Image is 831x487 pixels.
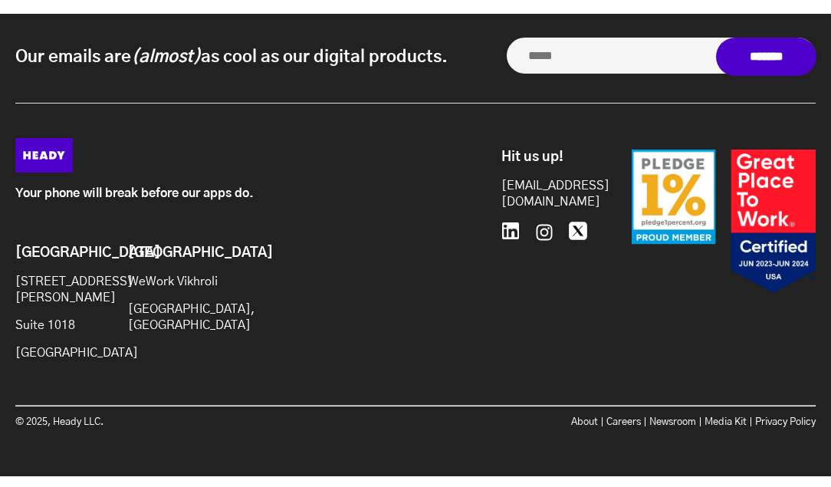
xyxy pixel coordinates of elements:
[15,186,432,202] p: Your phone will break before our apps do.
[15,414,415,430] p: © 2025, Heady LLC.
[128,301,228,334] p: [GEOGRAPHIC_DATA], [GEOGRAPHIC_DATA]
[15,274,115,306] p: [STREET_ADDRESS][PERSON_NAME]
[128,274,228,290] p: WeWork Vikhroli
[15,318,115,334] p: Suite 1018
[15,45,448,68] p: Our emails are as cool as our digital products.
[15,245,115,262] h6: [GEOGRAPHIC_DATA]
[632,150,816,293] img: Badges-24
[131,48,201,65] i: (almost)
[705,417,747,427] a: Media Kit
[15,345,115,361] p: [GEOGRAPHIC_DATA]
[755,417,816,427] a: Privacy Policy
[571,417,598,427] a: About
[606,417,641,427] a: Careers
[501,150,593,166] h6: Hit us up!
[15,138,73,173] img: Heady_Logo_Web-01 (1)
[501,178,593,210] a: [EMAIL_ADDRESS][DOMAIN_NAME]
[649,417,696,427] a: Newsroom
[128,245,228,262] h6: [GEOGRAPHIC_DATA]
